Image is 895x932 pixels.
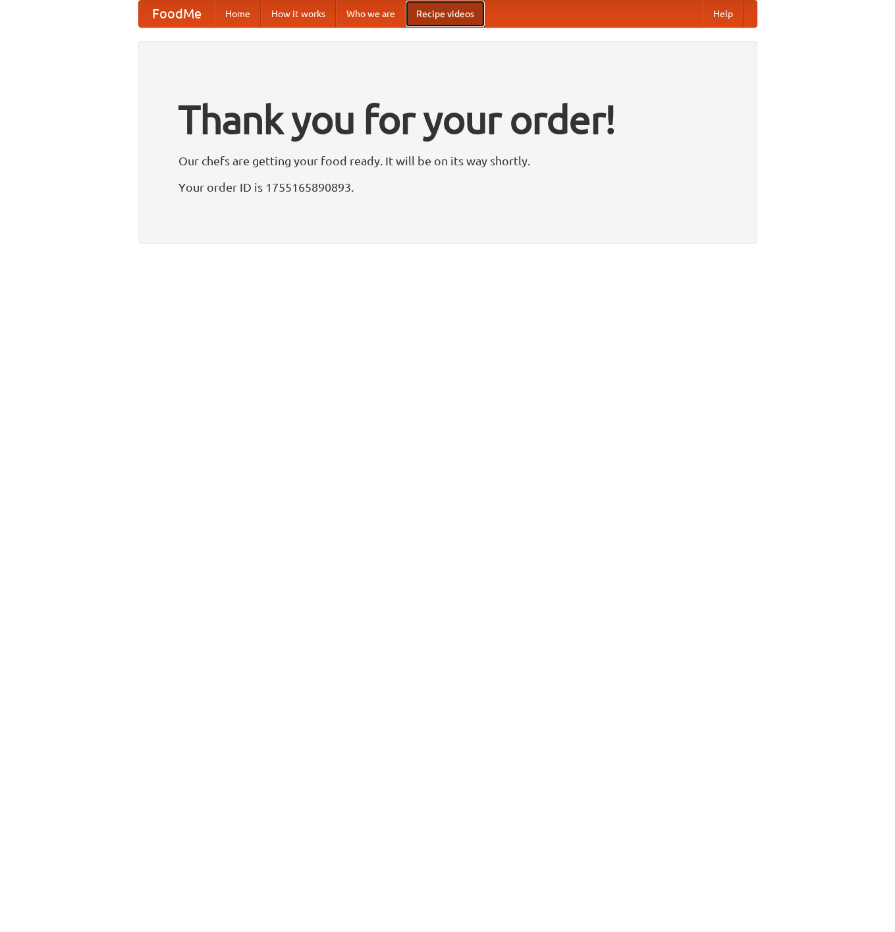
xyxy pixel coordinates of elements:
[178,177,717,197] p: Your order ID is 1755165890893.
[139,1,215,27] a: FoodMe
[178,151,717,171] p: Our chefs are getting your food ready. It will be on its way shortly.
[261,1,336,27] a: How it works
[215,1,261,27] a: Home
[178,88,717,151] h1: Thank you for your order!
[703,1,744,27] a: Help
[406,1,485,27] a: Recipe videos
[336,1,406,27] a: Who we are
